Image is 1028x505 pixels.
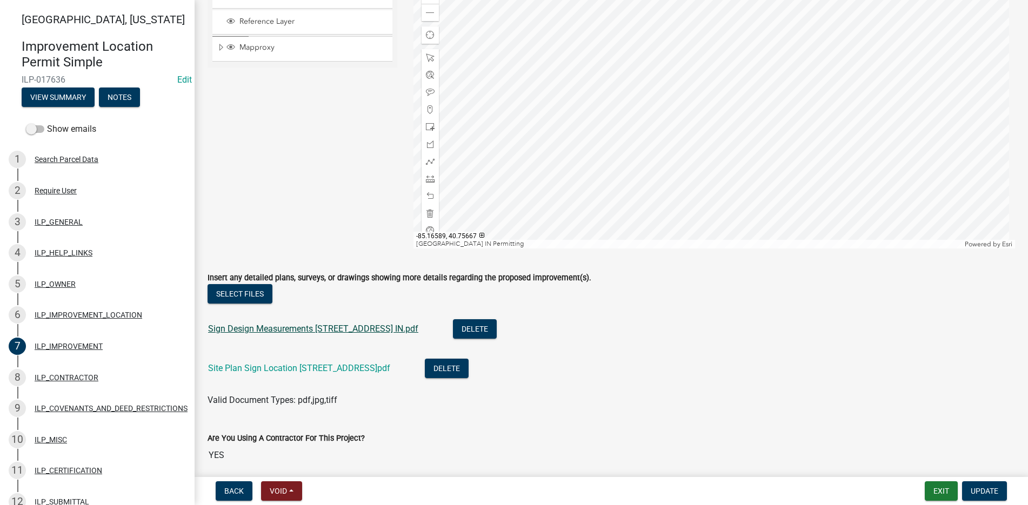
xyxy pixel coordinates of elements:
div: Powered by [962,240,1015,248]
a: Esri [1002,240,1012,248]
span: [GEOGRAPHIC_DATA], [US_STATE] [22,13,185,26]
a: Sign Design Measurements [STREET_ADDRESS] IN.pdf [208,324,418,334]
span: Expand [217,43,225,54]
div: 6 [9,306,26,324]
button: Update [962,481,1007,501]
label: Show emails [26,123,96,136]
span: Mapproxy [237,43,389,52]
div: Find my location [422,26,439,44]
div: 9 [9,400,26,417]
button: View Summary [22,87,95,107]
span: Back [224,487,244,495]
wm-modal-confirm: Notes [99,93,140,102]
div: ILP_OWNER [35,280,76,288]
span: Reference Layer [237,17,389,26]
div: ILP_COVENANTS_AND_DEED_RESTRICTIONS [35,405,188,412]
h4: Improvement Location Permit Simple [22,39,186,70]
li: Reference Layer [212,10,392,35]
div: Search Parcel Data [35,156,98,163]
button: Delete [425,359,469,378]
div: ILP_IMPROVEMENT [35,342,103,350]
div: Reference Layer [225,17,389,28]
button: Void [261,481,302,501]
div: ILP_IMPROVEMENT_LOCATION [35,311,142,319]
div: Zoom out [422,4,439,21]
div: ILP_CERTIFICATION [35,467,102,474]
div: 7 [9,338,26,355]
div: [GEOGRAPHIC_DATA] IN Permitting [413,240,962,248]
li: Mapproxy [212,36,392,61]
div: 10 [9,431,26,448]
span: ILP-017636 [22,75,173,85]
div: 1 [9,151,26,168]
a: Site Plan Sign Location [STREET_ADDRESS]pdf [208,363,390,373]
div: ILP_GENERAL [35,218,83,226]
div: Mapproxy [225,43,389,53]
wm-modal-confirm: Delete Document [425,364,469,374]
button: Notes [99,87,140,107]
div: 5 [9,275,26,293]
wm-modal-confirm: Edit Application Number [177,75,192,85]
div: ILP_CONTRACTOR [35,374,98,381]
a: Edit [177,75,192,85]
span: Update [971,487,998,495]
div: 11 [9,462,26,479]
button: Select files [208,284,272,304]
div: 4 [9,244,26,261]
span: Valid Document Types: pdf,jpg,tiff [208,395,337,405]
button: Delete [453,319,497,339]
div: ILP_MISC [35,436,67,443]
div: 8 [9,369,26,386]
button: Exit [925,481,958,501]
wm-modal-confirm: Summary [22,93,95,102]
wm-modal-confirm: Delete Document [453,325,497,335]
label: Insert any detailed plans, surveys, or drawings showing more details regarding the proposed impro... [208,274,591,282]
div: Require User [35,187,77,194]
div: 3 [9,213,26,231]
button: Back [216,481,252,501]
div: 2 [9,182,26,199]
span: Void [270,487,287,495]
div: ILP_HELP_LINKS [35,249,92,257]
label: Are You Using A Contractor For This Project? [208,435,365,442]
